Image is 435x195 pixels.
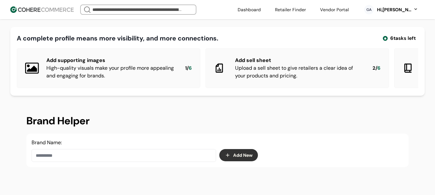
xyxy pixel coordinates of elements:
[32,139,62,146] label: Brand Name:
[376,6,412,13] div: Hi, [PERSON_NAME]
[375,65,377,72] span: /
[235,64,362,80] div: Upload a sell sheet to give retailers a clear idea of your products and pricing.
[373,65,375,72] span: 2
[26,113,409,129] h2: Brand Helper
[187,65,189,72] span: /
[17,33,218,43] div: A complete profile means more visibility, and more connections.
[376,6,418,13] button: Hi,[PERSON_NAME]
[219,149,258,161] button: Add New
[46,64,175,80] div: High-quality visuals make your profile more appealing and engaging for brands.
[10,6,74,13] img: Cohere Logo
[189,65,192,72] span: 6
[377,65,381,72] span: 6
[390,35,416,42] span: 6 tasks left
[46,57,175,64] div: Add supporting images
[235,57,362,64] div: Add sell sheet
[185,65,187,72] span: 1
